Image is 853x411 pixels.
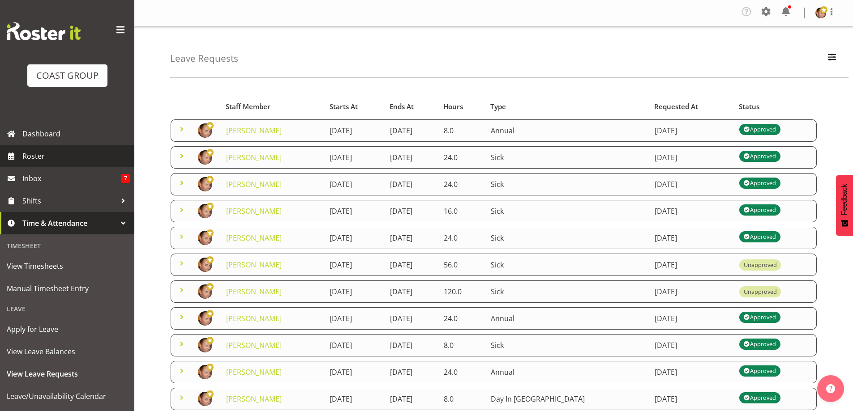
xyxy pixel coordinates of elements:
[739,102,811,112] div: Status
[226,179,282,189] a: [PERSON_NAME]
[226,233,282,243] a: [PERSON_NAME]
[438,307,485,330] td: 24.0
[485,200,649,222] td: Sick
[649,361,734,383] td: [DATE]
[198,338,212,352] img: mark-phillipse6af51212f3486541d32afe5cb767b3e.png
[198,150,212,165] img: mark-phillipse6af51212f3486541d32afe5cb767b3e.png
[744,204,776,215] div: Approved
[324,280,384,303] td: [DATE]
[324,307,384,330] td: [DATE]
[226,206,282,216] a: [PERSON_NAME]
[2,237,132,255] div: Timesheet
[485,334,649,356] td: Sick
[198,258,212,272] img: mark-phillipse6af51212f3486541d32afe5cb767b3e.png
[385,173,438,195] td: [DATE]
[121,174,130,183] span: 7
[438,119,485,142] td: 8.0
[2,363,132,385] a: View Leave Requests
[443,102,480,112] div: Hours
[649,280,734,303] td: [DATE]
[226,394,282,404] a: [PERSON_NAME]
[198,204,212,218] img: mark-phillipse6af51212f3486541d32afe5cb767b3e.png
[198,231,212,245] img: mark-phillipse6af51212f3486541d32afe5cb767b3e.png
[485,227,649,249] td: Sick
[438,173,485,195] td: 24.0
[226,260,282,270] a: [PERSON_NAME]
[649,388,734,410] td: [DATE]
[226,314,282,323] a: [PERSON_NAME]
[438,146,485,169] td: 24.0
[226,287,282,297] a: [PERSON_NAME]
[490,102,644,112] div: Type
[649,200,734,222] td: [DATE]
[22,216,116,230] span: Time & Attendance
[649,146,734,169] td: [DATE]
[324,227,384,249] td: [DATE]
[826,384,835,393] img: help-xxl-2.png
[198,177,212,191] img: mark-phillipse6af51212f3486541d32afe5cb767b3e.png
[438,280,485,303] td: 120.0
[649,254,734,276] td: [DATE]
[744,339,776,349] div: Approved
[744,392,776,403] div: Approved
[36,69,99,82] div: COAST GROUP
[744,288,777,296] div: Unapproved
[744,151,776,161] div: Approved
[22,194,116,208] span: Shifts
[226,367,282,377] a: [PERSON_NAME]
[198,284,212,299] img: mark-phillipse6af51212f3486541d32afe5cb767b3e.png
[438,388,485,410] td: 8.0
[744,365,776,376] div: Approved
[2,300,132,318] div: Leave
[2,255,132,277] a: View Timesheets
[324,334,384,356] td: [DATE]
[485,254,649,276] td: Sick
[324,119,384,142] td: [DATE]
[649,307,734,330] td: [DATE]
[22,172,121,185] span: Inbox
[7,282,128,295] span: Manual Timesheet Entry
[485,119,649,142] td: Annual
[438,200,485,222] td: 16.0
[823,49,841,68] button: Filter Employees
[226,126,282,136] a: [PERSON_NAME]
[649,173,734,195] td: [DATE]
[744,231,776,242] div: Approved
[385,227,438,249] td: [DATE]
[385,254,438,276] td: [DATE]
[649,334,734,356] td: [DATE]
[2,318,132,340] a: Apply for Leave
[744,261,777,269] div: Unapproved
[485,280,649,303] td: Sick
[7,345,128,358] span: View Leave Balances
[2,277,132,300] a: Manual Timesheet Entry
[485,173,649,195] td: Sick
[438,361,485,383] td: 24.0
[198,365,212,379] img: mark-phillipse6af51212f3486541d32afe5cb767b3e.png
[198,123,212,138] img: mark-phillipse6af51212f3486541d32afe5cb767b3e.png
[649,227,734,249] td: [DATE]
[226,102,319,112] div: Staff Member
[324,146,384,169] td: [DATE]
[385,307,438,330] td: [DATE]
[649,119,734,142] td: [DATE]
[2,385,132,407] a: Leave/Unavailability Calendar
[815,8,826,18] img: mark-phillipse6af51212f3486541d32afe5cb767b3e.png
[330,102,380,112] div: Starts At
[7,367,128,381] span: View Leave Requests
[836,175,853,236] button: Feedback - Show survey
[2,340,132,363] a: View Leave Balances
[324,388,384,410] td: [DATE]
[226,153,282,162] a: [PERSON_NAME]
[7,259,128,273] span: View Timesheets
[385,280,438,303] td: [DATE]
[324,200,384,222] td: [DATE]
[385,200,438,222] td: [DATE]
[744,312,776,322] div: Approved
[485,361,649,383] td: Annual
[385,361,438,383] td: [DATE]
[324,361,384,383] td: [DATE]
[438,334,485,356] td: 8.0
[198,311,212,326] img: mark-phillipse6af51212f3486541d32afe5cb767b3e.png
[485,307,649,330] td: Annual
